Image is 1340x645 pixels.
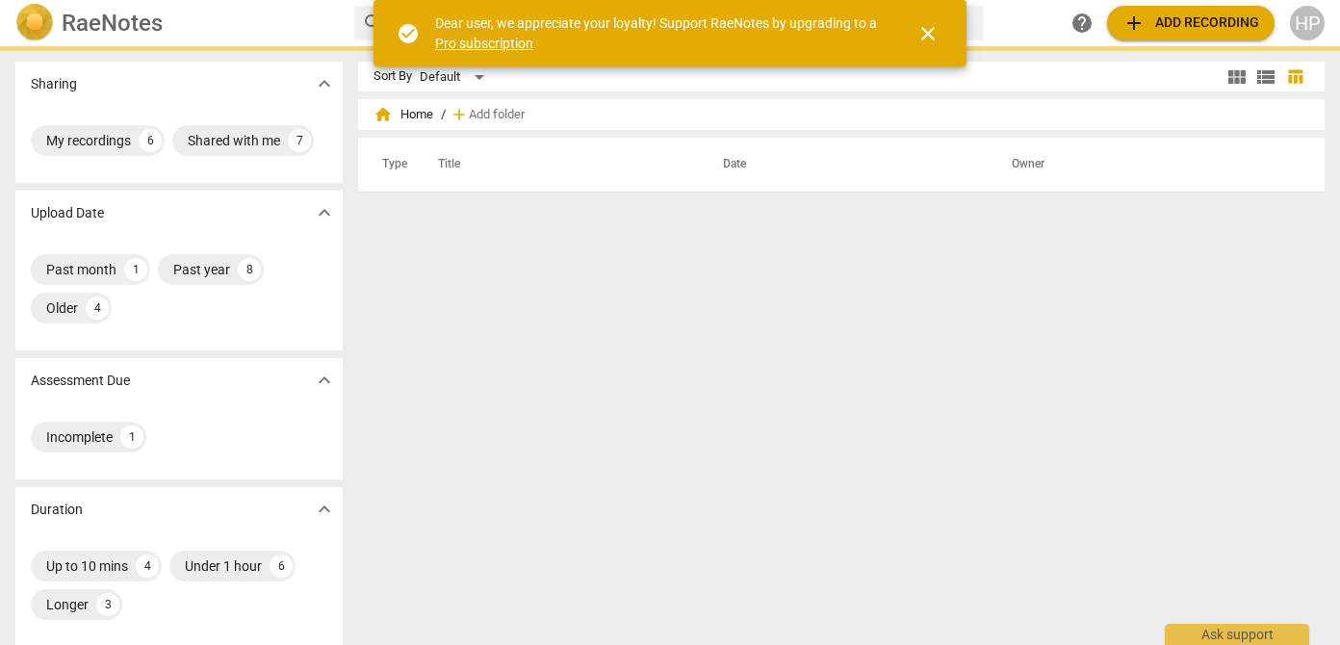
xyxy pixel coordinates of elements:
[1165,624,1309,645] div: Ask support
[397,22,420,45] span: check_circle
[86,297,109,320] div: 4
[916,22,940,45] span: close
[415,138,700,192] th: Title
[1286,67,1304,86] span: table_chart
[420,62,491,92] div: Default
[313,72,336,95] span: expand_more
[173,260,230,279] div: Past year
[46,556,128,576] div: Up to 10 mins
[288,129,311,152] div: 7
[1225,65,1249,89] span: view_module
[136,555,159,578] div: 4
[367,138,415,192] th: Type
[31,500,83,520] p: Duration
[1070,12,1094,35] span: help
[374,105,393,124] span: home
[1280,63,1309,91] button: Table view
[46,298,78,318] div: Older
[1065,6,1099,40] a: Help
[374,105,433,124] span: Home
[46,260,116,279] div: Past month
[46,427,113,447] div: Incomplete
[310,495,339,524] button: Show more
[700,138,988,192] th: Date
[310,198,339,227] button: Show more
[1122,12,1259,35] span: Add recording
[1251,63,1280,91] button: List view
[435,13,882,53] div: Dear user, we appreciate your loyalty! Support RaeNotes by upgrading to a
[238,258,261,281] div: 8
[31,371,130,391] p: Assessment Due
[188,131,280,150] div: Shared with me
[270,555,293,578] div: 6
[313,201,336,224] span: expand_more
[435,36,533,51] a: Pro subscription
[469,108,525,122] span: Add folder
[15,4,54,42] img: Logo
[185,556,262,576] div: Under 1 hour
[313,498,336,521] span: expand_more
[362,12,385,35] span: search
[989,138,1304,192] th: Owner
[313,369,336,392] span: expand_more
[31,203,104,223] p: Upload Date
[46,131,131,150] div: My recordings
[1290,6,1325,40] button: HP
[450,105,469,124] span: add
[374,69,412,84] div: Sort By
[1122,12,1146,35] span: add
[15,4,339,42] a: LogoRaeNotes
[441,108,446,122] span: /
[62,10,163,37] h2: RaeNotes
[1107,6,1275,40] button: Upload
[124,258,147,281] div: 1
[96,593,119,616] div: 3
[46,595,89,614] div: Longer
[120,426,143,449] div: 1
[905,11,951,57] button: Close
[310,366,339,395] button: Show more
[1223,63,1251,91] button: Tile view
[1254,65,1277,89] span: view_list
[31,74,77,94] p: Sharing
[139,129,162,152] div: 6
[310,69,339,98] button: Show more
